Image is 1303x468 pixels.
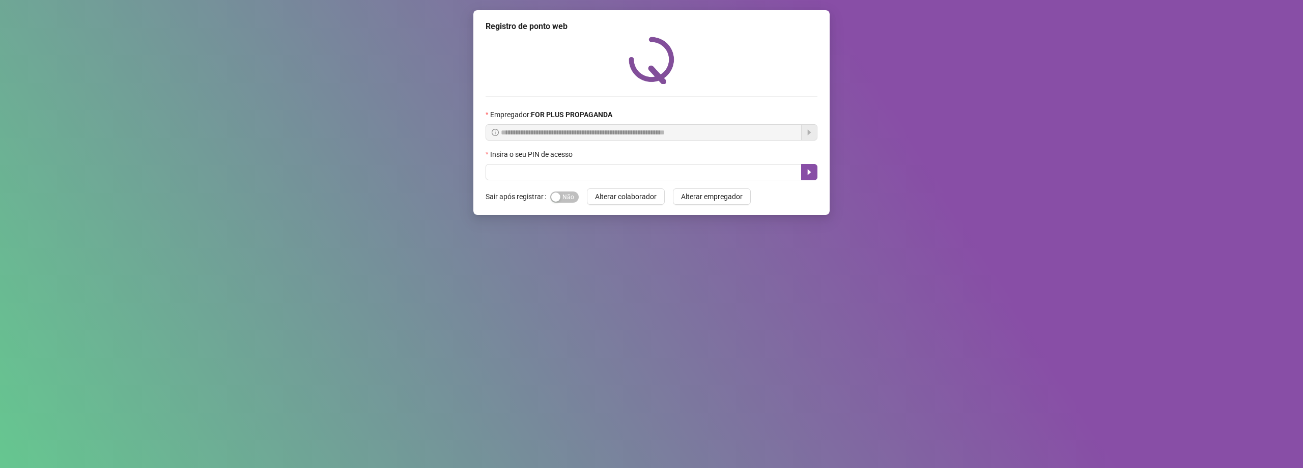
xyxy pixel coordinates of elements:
[531,111,612,119] strong: FOR PLUS PROPAGANDA
[492,129,499,136] span: info-circle
[486,149,579,160] label: Insira o seu PIN de acesso
[681,191,743,202] span: Alterar empregador
[486,188,550,205] label: Sair após registrar
[629,37,674,84] img: QRPoint
[805,168,813,176] span: caret-right
[587,188,665,205] button: Alterar colaborador
[490,109,612,120] span: Empregador :
[595,191,657,202] span: Alterar colaborador
[486,20,817,33] div: Registro de ponto web
[673,188,751,205] button: Alterar empregador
